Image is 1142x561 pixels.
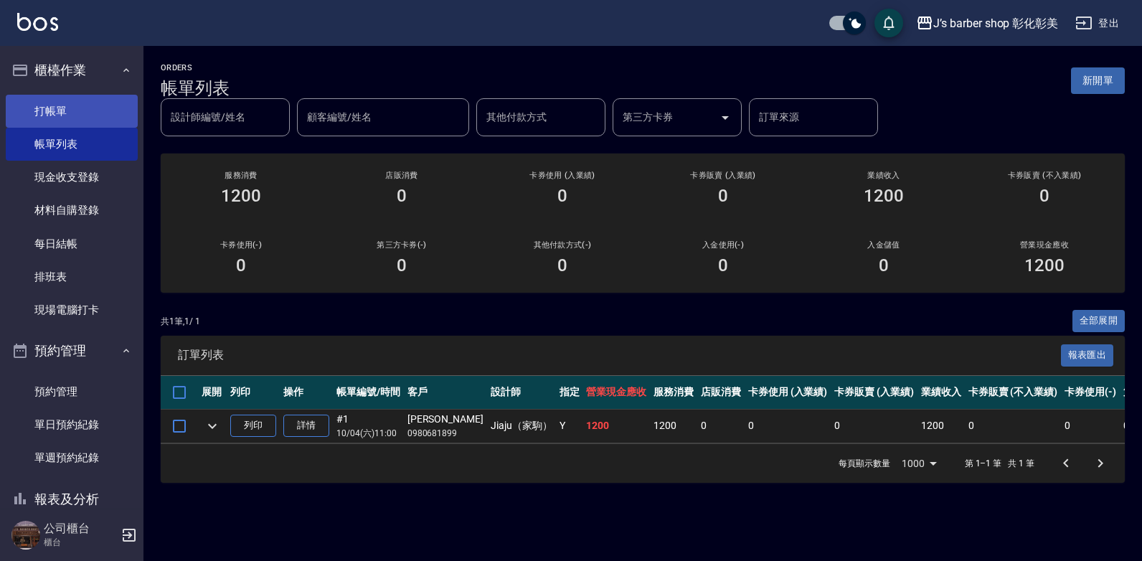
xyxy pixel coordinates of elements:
a: 現場電腦打卡 [6,293,138,326]
h3: 0 [397,255,407,275]
button: 列印 [230,415,276,437]
td: 0 [965,409,1061,443]
p: 每頁顯示數量 [839,457,890,470]
button: 預約管理 [6,332,138,369]
img: Person [11,521,40,550]
a: 材料自購登錄 [6,194,138,227]
th: 卡券販賣 (不入業績) [965,376,1061,410]
th: 卡券使用 (入業績) [745,376,831,410]
button: Open [714,106,737,129]
a: 新開單 [1071,73,1125,87]
h3: 帳單列表 [161,78,230,98]
button: 報表及分析 [6,481,138,518]
th: 卡券販賣 (入業績) [831,376,917,410]
h2: 卡券使用(-) [178,240,304,250]
td: 0 [745,409,831,443]
h2: 卡券販賣 (入業績) [660,171,786,180]
button: save [874,9,903,37]
h3: 1200 [864,186,904,206]
h3: 0 [879,255,889,275]
th: 店販消費 [697,376,745,410]
button: 櫃檯作業 [6,52,138,89]
button: 登出 [1070,10,1125,37]
img: Logo [17,13,58,31]
a: 單日預約紀錄 [6,408,138,441]
th: 展開 [198,376,227,410]
td: 0 [831,409,917,443]
button: 新開單 [1071,67,1125,94]
h3: 0 [557,186,567,206]
a: 打帳單 [6,95,138,128]
p: 櫃台 [44,536,117,549]
td: 0 [697,409,745,443]
th: 業績收入 [917,376,965,410]
th: 營業現金應收 [582,376,650,410]
span: 訂單列表 [178,348,1061,362]
div: [PERSON_NAME] [407,412,483,427]
td: Jiaju（家駒） [487,409,556,443]
a: 單週預約紀錄 [6,441,138,474]
a: 排班表 [6,260,138,293]
p: 共 1 筆, 1 / 1 [161,315,200,328]
h3: 0 [1039,186,1049,206]
h3: 0 [718,186,728,206]
div: 1000 [896,444,942,483]
h2: 卡券使用 (入業績) [499,171,626,180]
a: 現金收支登錄 [6,161,138,194]
td: Y [556,409,583,443]
a: 帳單列表 [6,128,138,161]
h3: 0 [718,255,728,275]
p: 第 1–1 筆 共 1 筆 [965,457,1034,470]
td: 0 [1061,409,1120,443]
h2: 店販消費 [339,171,465,180]
h2: 第三方卡券(-) [339,240,465,250]
h2: 入金儲值 [821,240,947,250]
h3: 1200 [1024,255,1065,275]
a: 詳情 [283,415,329,437]
th: 客戶 [404,376,487,410]
h3: 0 [397,186,407,206]
td: #1 [333,409,404,443]
h5: 公司櫃台 [44,522,117,536]
p: 0980681899 [407,427,483,440]
h3: 0 [236,255,246,275]
td: 1200 [917,409,965,443]
h2: 卡券販賣 (不入業績) [981,171,1108,180]
th: 設計師 [487,376,556,410]
h2: 入金使用(-) [660,240,786,250]
td: 1200 [582,409,650,443]
td: 1200 [650,409,697,443]
button: J’s barber shop 彰化彰美 [910,9,1064,38]
a: 預約管理 [6,375,138,408]
h2: 其他付款方式(-) [499,240,626,250]
h2: 營業現金應收 [981,240,1108,250]
h3: 1200 [221,186,261,206]
div: J’s barber shop 彰化彰美 [933,14,1058,32]
p: 10/04 (六) 11:00 [336,427,400,440]
h3: 服務消費 [178,171,304,180]
th: 卡券使用(-) [1061,376,1120,410]
th: 列印 [227,376,280,410]
th: 指定 [556,376,583,410]
h2: 業績收入 [821,171,947,180]
a: 每日結帳 [6,227,138,260]
button: 全部展開 [1072,310,1126,332]
th: 服務消費 [650,376,697,410]
button: 報表匯出 [1061,344,1114,367]
th: 帳單編號/時間 [333,376,404,410]
th: 操作 [280,376,333,410]
h2: ORDERS [161,63,230,72]
a: 報表匯出 [1061,347,1114,361]
h3: 0 [557,255,567,275]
